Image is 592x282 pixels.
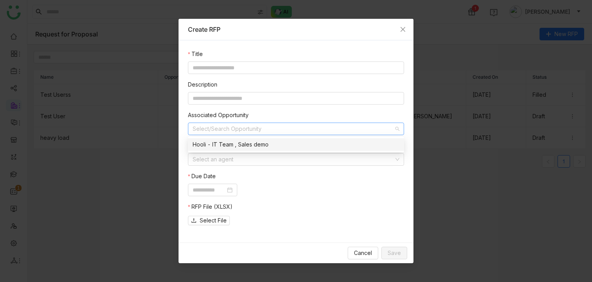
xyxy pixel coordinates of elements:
[188,138,404,151] nz-option-item: Hooli - IT Team , Sales demo
[354,249,372,257] span: Cancel
[193,140,399,149] div: Hooli - IT Team , Sales demo
[188,111,249,119] label: Associated Opportunity
[188,25,404,34] div: Create RFP
[188,50,203,58] label: Title
[200,216,227,225] span: Select File
[188,216,230,225] button: Select File
[188,80,217,89] label: Description
[381,247,407,259] button: Save
[188,202,233,211] label: RFP File (XLSX)
[188,172,216,181] label: Due Date
[392,19,413,40] button: Close
[348,247,378,259] button: Cancel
